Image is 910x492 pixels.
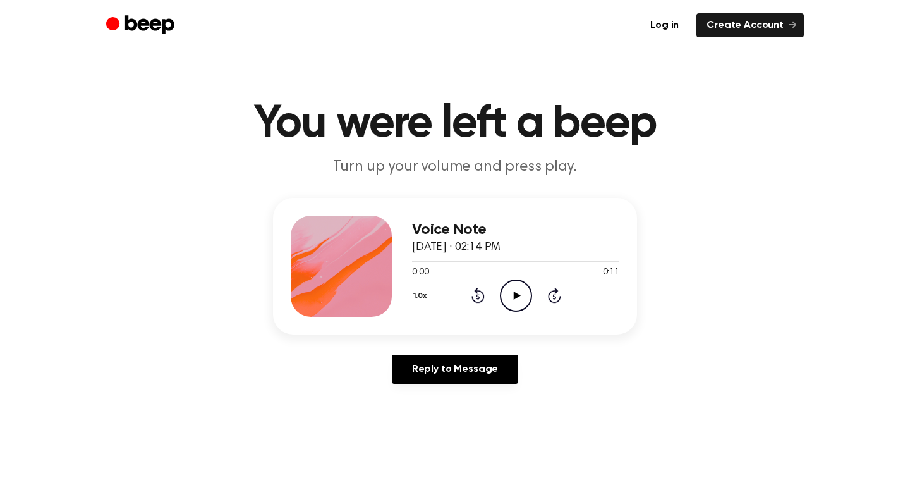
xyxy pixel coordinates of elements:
[412,266,428,280] span: 0:00
[106,13,178,38] a: Beep
[696,13,804,37] a: Create Account
[603,266,619,280] span: 0:11
[392,355,518,384] a: Reply to Message
[212,157,698,178] p: Turn up your volume and press play.
[412,242,500,253] span: [DATE] · 02:14 PM
[412,221,619,238] h3: Voice Note
[640,13,689,37] a: Log in
[131,101,779,147] h1: You were left a beep
[412,285,432,307] button: 1.0x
